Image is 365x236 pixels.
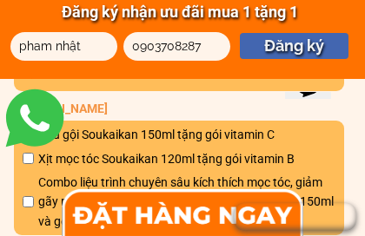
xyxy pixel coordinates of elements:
[38,125,335,144] span: Dầu gội Soukaikan 150ml tặng gói vitamin C
[38,149,335,168] span: Xịt mọc tóc Soukaikan 120ml tặng gói vitamin B
[240,33,348,59] p: Đăng ký
[278,92,348,159] iframe: chat widget
[38,173,335,231] span: Combo liệu trình chuyên sâu kích thích mọc tóc, giảm gãy rụng mua xịt + dầu gội 500ml tặng 1 dầu ...
[14,99,344,118] p: [PERSON_NAME]
[15,32,113,61] input: Nhập họ và tên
